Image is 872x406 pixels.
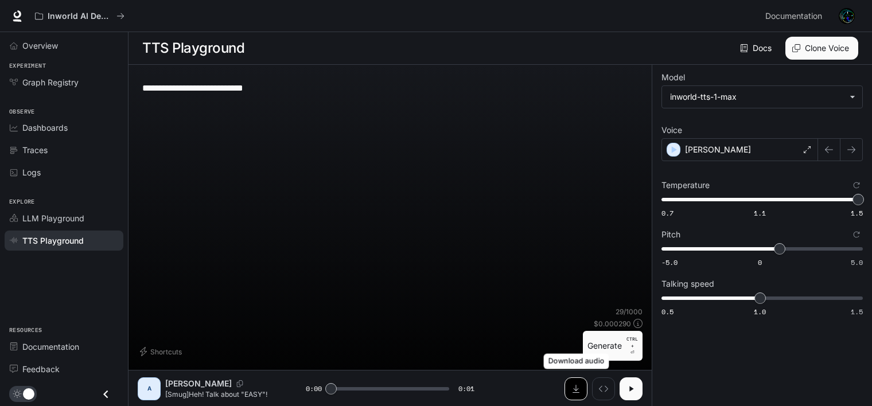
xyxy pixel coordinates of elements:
[165,389,278,399] p: [Smug]Heh! Talk about "EASY"!
[22,341,79,353] span: Documentation
[23,387,34,400] span: Dark mode toggle
[850,228,863,241] button: Reset to default
[5,231,123,251] a: TTS Playground
[583,331,643,361] button: GenerateCTRL +⏎
[544,354,609,369] div: Download audio
[661,126,682,134] p: Voice
[142,37,244,60] h1: TTS Playground
[835,5,858,28] button: User avatar
[22,76,79,88] span: Graph Registry
[5,118,123,138] a: Dashboards
[661,280,714,288] p: Talking speed
[93,382,119,406] button: Close drawer
[670,91,844,103] div: inworld-tts-1-max
[839,8,855,24] img: User avatar
[5,337,123,357] a: Documentation
[165,378,232,389] p: [PERSON_NAME]
[592,377,615,400] button: Inspect
[661,231,680,239] p: Pitch
[761,5,831,28] a: Documentation
[22,122,68,134] span: Dashboards
[851,257,863,267] span: 5.0
[661,307,674,317] span: 0.5
[5,36,123,56] a: Overview
[738,37,776,60] a: Docs
[661,208,674,218] span: 0.7
[626,335,638,349] p: CTRL +
[22,40,58,52] span: Overview
[5,208,123,228] a: LLM Playground
[785,37,858,60] button: Clone Voice
[22,212,84,224] span: LLM Playground
[661,257,678,267] span: -5.0
[306,383,322,395] span: 0:00
[48,11,112,21] p: Inworld AI Demos
[5,72,123,92] a: Graph Registry
[754,208,766,218] span: 1.1
[232,380,248,387] button: Copy Voice ID
[22,363,60,375] span: Feedback
[754,307,766,317] span: 1.0
[758,257,762,267] span: 0
[22,235,84,247] span: TTS Playground
[5,359,123,379] a: Feedback
[685,144,751,155] p: [PERSON_NAME]
[851,208,863,218] span: 1.5
[594,319,631,329] p: $ 0.000290
[140,380,158,398] div: A
[458,383,474,395] span: 0:01
[661,181,710,189] p: Temperature
[22,144,48,156] span: Traces
[851,307,863,317] span: 1.5
[661,73,685,81] p: Model
[626,335,638,356] p: ⏎
[616,307,643,317] p: 29 / 1000
[662,86,862,108] div: inworld-tts-1-max
[22,166,41,178] span: Logs
[138,342,186,361] button: Shortcuts
[765,9,822,24] span: Documentation
[5,162,123,182] a: Logs
[30,5,130,28] button: All workspaces
[850,179,863,192] button: Reset to default
[565,377,587,400] button: Download audio
[5,140,123,160] a: Traces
